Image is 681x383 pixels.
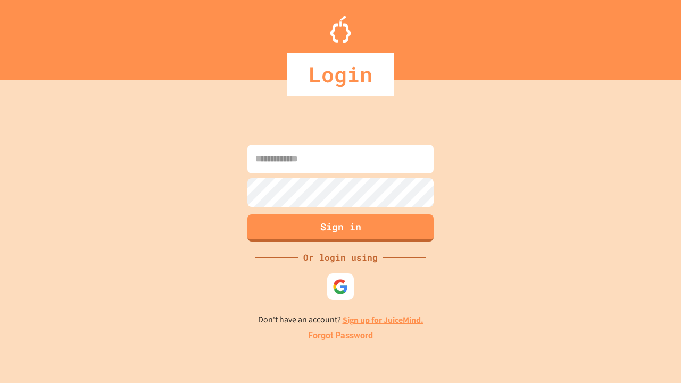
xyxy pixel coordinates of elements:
[333,279,348,295] img: google-icon.svg
[258,313,423,327] p: Don't have an account?
[343,314,423,326] a: Sign up for JuiceMind.
[330,16,351,43] img: Logo.svg
[247,214,434,242] button: Sign in
[287,53,394,96] div: Login
[308,329,373,342] a: Forgot Password
[298,251,383,264] div: Or login using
